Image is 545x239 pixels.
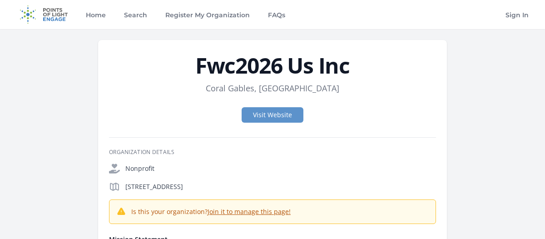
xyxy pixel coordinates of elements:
p: Nonprofit [125,164,436,173]
h3: Organization Details [109,149,436,156]
p: Is this your organization? [131,207,291,216]
h1: Fwc2026 Us Inc [109,55,436,76]
a: Visit Website [242,107,303,123]
p: [STREET_ADDRESS] [125,182,436,191]
a: Join it to manage this page!​ [208,207,291,216]
dd: Coral Gables, [GEOGRAPHIC_DATA] [206,82,339,95]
